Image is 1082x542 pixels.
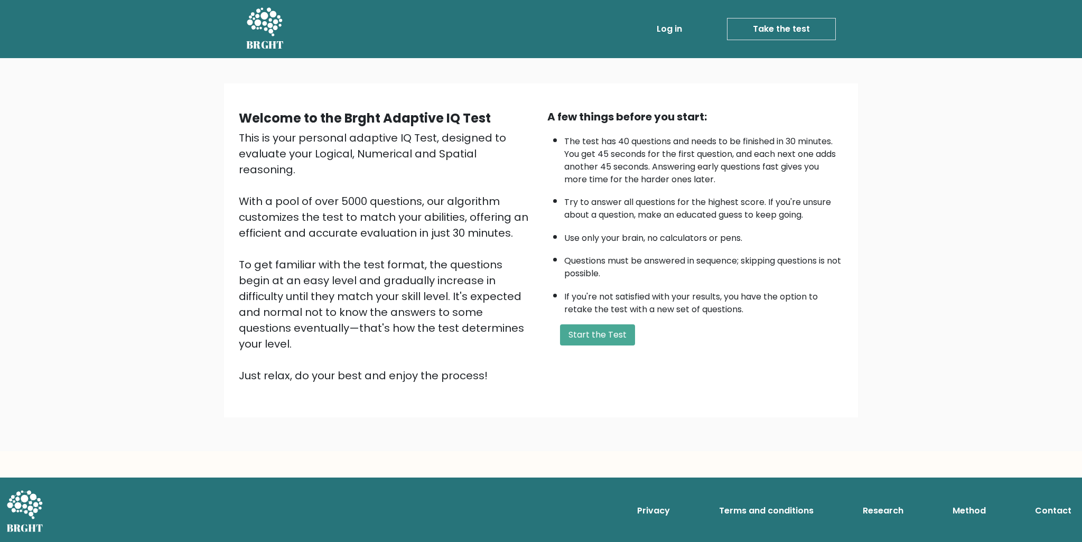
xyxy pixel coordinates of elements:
h5: BRGHT [246,39,284,51]
a: Take the test [727,18,836,40]
li: Questions must be answered in sequence; skipping questions is not possible. [564,249,843,280]
a: BRGHT [246,4,284,54]
div: This is your personal adaptive IQ Test, designed to evaluate your Logical, Numerical and Spatial ... [239,130,535,384]
div: A few things before you start: [547,109,843,125]
a: Method [948,500,990,521]
a: Terms and conditions [715,500,818,521]
b: Welcome to the Brght Adaptive IQ Test [239,109,491,127]
li: The test has 40 questions and needs to be finished in 30 minutes. You get 45 seconds for the firs... [564,130,843,186]
button: Start the Test [560,324,635,345]
a: Contact [1031,500,1076,521]
a: Privacy [633,500,674,521]
li: If you're not satisfied with your results, you have the option to retake the test with a new set ... [564,285,843,316]
li: Use only your brain, no calculators or pens. [564,227,843,245]
li: Try to answer all questions for the highest score. If you're unsure about a question, make an edu... [564,191,843,221]
a: Research [859,500,908,521]
a: Log in [652,18,686,40]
